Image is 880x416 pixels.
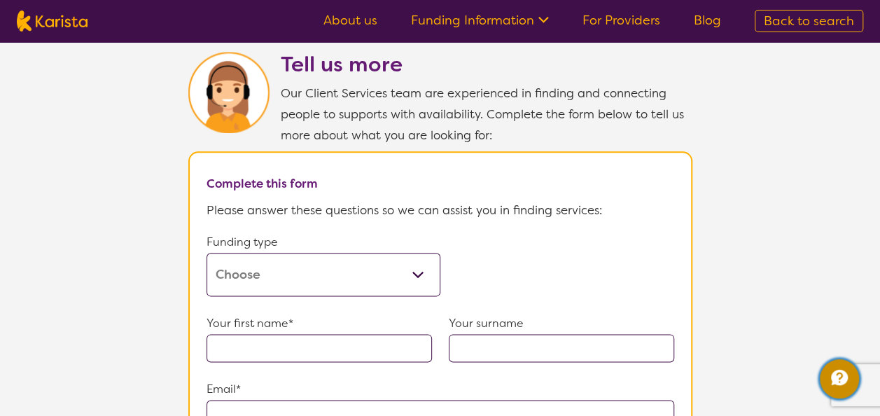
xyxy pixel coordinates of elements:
p: Our Client Services team are experienced in finding and connecting people to supports with availa... [281,83,692,146]
p: Your first name* [207,313,432,334]
a: Blog [694,12,721,29]
img: Karista Client Service [188,52,270,133]
button: Channel Menu [820,359,859,398]
a: Back to search [755,10,863,32]
a: About us [323,12,377,29]
span: Back to search [764,13,854,29]
img: Karista logo [17,11,88,32]
h2: Tell us more [281,52,692,77]
p: Please answer these questions so we can assist you in finding services: [207,200,674,221]
a: Funding Information [411,12,549,29]
p: Your surname [449,313,674,334]
p: Funding type [207,232,440,253]
a: For Providers [582,12,660,29]
b: Complete this form [207,176,318,191]
p: Email* [207,379,674,400]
